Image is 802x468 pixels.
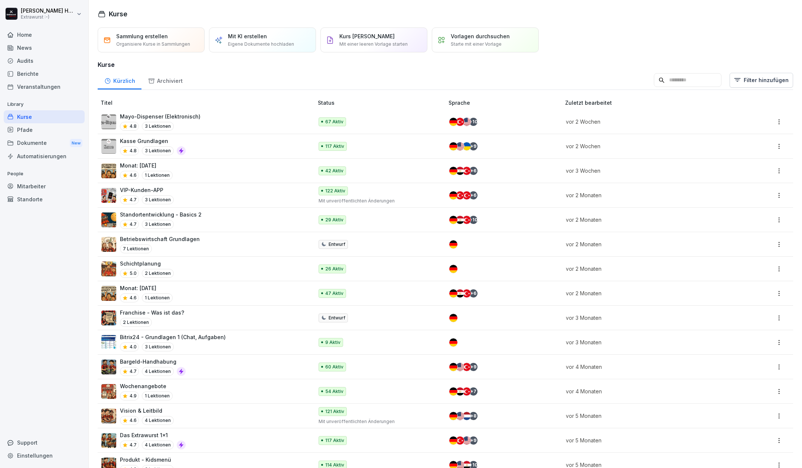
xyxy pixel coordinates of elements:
[456,118,464,126] img: tr.svg
[101,360,116,374] img: hvahv6io35kp5pahucluw1ov.png
[339,41,408,48] p: Mit einer leeren Vorlage starten
[469,289,477,298] div: + 6
[325,168,343,174] p: 42 Aktiv
[101,163,116,178] img: fl3muk5js3wygrkwqyiivn89.png
[142,122,174,131] p: 3 Lektionen
[4,123,85,136] a: Pfade
[4,150,85,163] a: Automatisierungen
[4,180,85,193] a: Mitarbeiter
[566,363,726,371] p: vor 4 Monaten
[120,235,200,243] p: Betriebswirtschaft Grundlagen
[101,237,116,252] img: xgjalw4uupsv7yowim3al2gk.png
[469,363,477,371] div: + 9
[463,118,471,126] img: us.svg
[456,167,464,175] img: eg.svg
[463,412,471,420] img: nl.svg
[463,191,471,199] img: tr.svg
[449,118,457,126] img: de.svg
[730,73,793,88] button: Filter hinzufügen
[142,391,173,400] p: 1 Lektionen
[449,167,457,175] img: de.svg
[449,289,457,298] img: de.svg
[325,266,343,272] p: 26 Aktiv
[325,437,344,444] p: 117 Aktiv
[449,314,457,322] img: de.svg
[120,260,174,267] p: Schichtplanung
[339,32,395,40] p: Kurs [PERSON_NAME]
[566,167,726,175] p: vor 3 Wochen
[456,191,464,199] img: tr.svg
[463,142,471,150] img: ua.svg
[456,289,464,298] img: eg.svg
[101,114,116,129] img: i7k735lmbv6ncfhf3gag3nw9.png
[4,193,85,206] a: Standorte
[130,417,137,424] p: 4.6
[130,147,137,154] p: 4.8
[319,198,437,204] p: Mit unveröffentlichten Änderungen
[120,407,174,415] p: Vision & Leitbild
[325,364,343,370] p: 60 Aktiv
[101,188,116,203] img: vjln8cuchom3dkvx73pawsc6.png
[4,98,85,110] p: Library
[451,41,502,48] p: Starte mit einer Vorlage
[566,240,726,248] p: vor 2 Monaten
[120,162,173,169] p: Monat: [DATE]
[130,172,137,179] p: 4.6
[4,67,85,80] a: Berichte
[566,314,726,322] p: vor 3 Monaten
[120,244,152,253] p: 7 Lektionen
[21,14,75,20] p: Extrawurst :-)
[469,387,477,396] div: + 7
[325,118,343,125] p: 67 Aktiv
[4,136,85,150] div: Dokumente
[130,442,137,448] p: 4.7
[449,240,457,248] img: de.svg
[566,118,726,126] p: vor 2 Wochen
[130,196,137,203] p: 4.7
[449,216,457,224] img: de.svg
[142,171,173,180] p: 1 Lektionen
[142,269,174,278] p: 2 Lektionen
[142,342,174,351] p: 3 Lektionen
[469,436,477,445] div: + 9
[449,142,457,150] img: de.svg
[449,412,457,420] img: de.svg
[116,41,190,48] p: Organisiere Kurse in Sammlungen
[469,216,477,224] div: + 10
[4,41,85,54] div: News
[456,216,464,224] img: eg.svg
[101,335,116,350] img: b4gektq6uw5k35jpwczcx60l.png
[4,168,85,180] p: People
[566,265,726,273] p: vor 2 Monaten
[120,284,173,292] p: Monat: [DATE]
[456,142,464,150] img: us.svg
[325,217,343,223] p: 29 Aktiv
[4,54,85,67] div: Audits
[566,216,726,224] p: vor 2 Monaten
[142,220,174,229] p: 3 Lektionen
[109,9,127,19] h1: Kurse
[566,387,726,395] p: vor 4 Monaten
[456,387,464,396] img: eg.svg
[456,436,464,445] img: tr.svg
[4,436,85,449] div: Support
[101,212,116,227] img: h3jun0gc3e5ikqex4arvhlgt.png
[141,71,189,90] a: Archiviert
[329,315,345,321] p: Entwurf
[142,293,173,302] p: 1 Lektionen
[456,363,464,371] img: us.svg
[120,186,174,194] p: VIP-Kunden-APP
[130,221,137,228] p: 4.7
[228,32,267,40] p: Mit KI erstellen
[4,449,85,462] div: Einstellungen
[469,412,477,420] div: + 8
[120,333,226,341] p: Bitrix24 - Grundlagen 1 (Chat, Aufgaben)
[120,113,200,120] p: Mayo-Dispenser (Elektronisch)
[130,393,137,399] p: 4.9
[451,32,510,40] p: Vorlagen durchsuchen
[120,431,186,439] p: Das Extrawurst 1x1
[449,265,457,273] img: de.svg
